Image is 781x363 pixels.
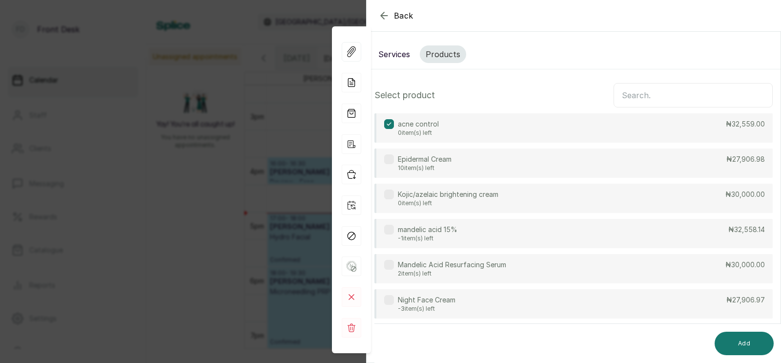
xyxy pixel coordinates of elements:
p: Epidermal Cream [398,154,452,164]
button: Back [378,10,413,21]
p: ₦32,558.14 [728,225,765,235]
p: ₦30,000.00 [725,260,765,270]
button: Products [420,45,466,63]
p: 0 item(s) left [398,129,439,137]
button: Add [715,332,774,355]
p: 10 item(s) left [398,164,452,172]
p: mandelic acid 15% [398,225,457,235]
p: Select product [374,88,435,102]
span: Back [394,10,413,21]
p: 2 item(s) left [398,270,506,278]
button: Services [372,45,416,63]
p: acne control [398,119,439,129]
p: -3 item(s) left [398,305,455,313]
p: Kojic/azelaic brightening cream [398,190,498,199]
p: Mandelic Acid Resurfacing Serum [398,260,506,270]
p: ₦27,906.98 [726,154,765,164]
p: Night Face Cream [398,295,455,305]
p: ₦27,906.97 [726,295,765,305]
p: 0 item(s) left [398,199,498,207]
p: ₦32,559.00 [726,119,765,129]
input: Search. [614,83,773,107]
p: -1 item(s) left [398,235,457,242]
p: ₦30,000.00 [725,190,765,199]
